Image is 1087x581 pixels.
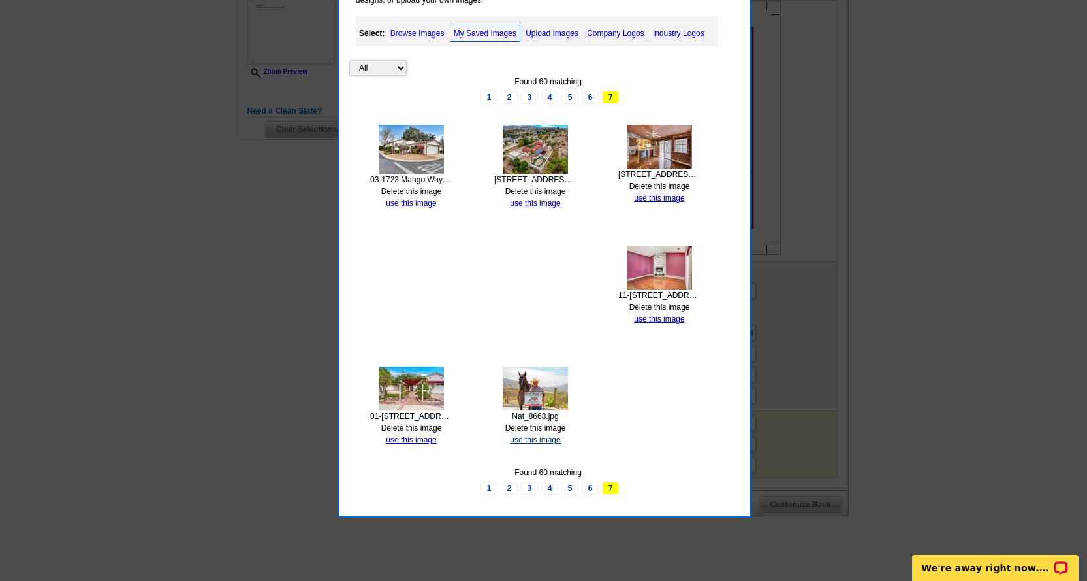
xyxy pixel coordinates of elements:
[379,125,444,174] img: thumb-61f2b74fd977b.jpg
[541,91,558,104] a: 4
[480,482,497,495] a: 1
[359,29,385,38] strong: Select:
[634,314,684,324] a: use this image
[349,467,747,478] div: Found 60 matching
[521,482,538,495] a: 3
[386,199,436,208] a: use this image
[386,435,436,444] a: use this image
[618,169,701,180] div: [STREET_ADDRESS][PERSON_NAME]-17.jpg
[501,482,518,495] a: 2
[480,91,497,104] a: 1
[650,25,708,41] a: Industry Logos
[561,91,578,104] a: 5
[602,91,619,104] span: 7
[602,482,619,495] span: 7
[450,25,520,42] a: My Saved Images
[629,303,690,312] a: Delete this image
[582,91,599,104] a: 6
[505,423,566,433] a: Delete this image
[618,290,701,301] div: 11-[STREET_ADDRESS][PERSON_NAME]-11.jpg
[494,410,576,422] div: Nat_8668.jpg
[634,193,684,203] a: use this image
[503,367,568,410] img: thumb-610d5e97e8803.jpg
[521,91,538,104] a: 3
[370,410,452,422] div: 01-[STREET_ADDRESS][PERSON_NAME]jpg
[627,246,692,290] img: thumb-61da4a687737b.jpg
[904,540,1087,581] iframe: LiveChat chat widget
[582,482,599,495] a: 6
[541,482,558,495] a: 4
[510,199,560,208] a: use this image
[522,25,582,41] a: Upload Images
[505,187,566,196] a: Delete this image
[510,435,560,444] a: use this image
[381,187,442,196] a: Delete this image
[387,25,448,41] a: Browse Images
[584,25,647,41] a: Company Logos
[349,76,747,88] div: Found 60 matching
[501,91,518,104] a: 2
[494,174,576,186] div: [STREET_ADDRESS][PERSON_NAME]jpg
[629,182,690,191] a: Delete this image
[503,125,568,174] img: thumb-61da4a81a251a.jpg
[370,174,452,186] div: 03-1723 Mango Way-3.jpg
[379,367,444,410] img: thumb-61da4a5c0627b.jpg
[381,423,442,433] a: Delete this image
[561,482,578,495] a: 5
[627,125,692,169] img: thumb-61da4a747b7a6.jpg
